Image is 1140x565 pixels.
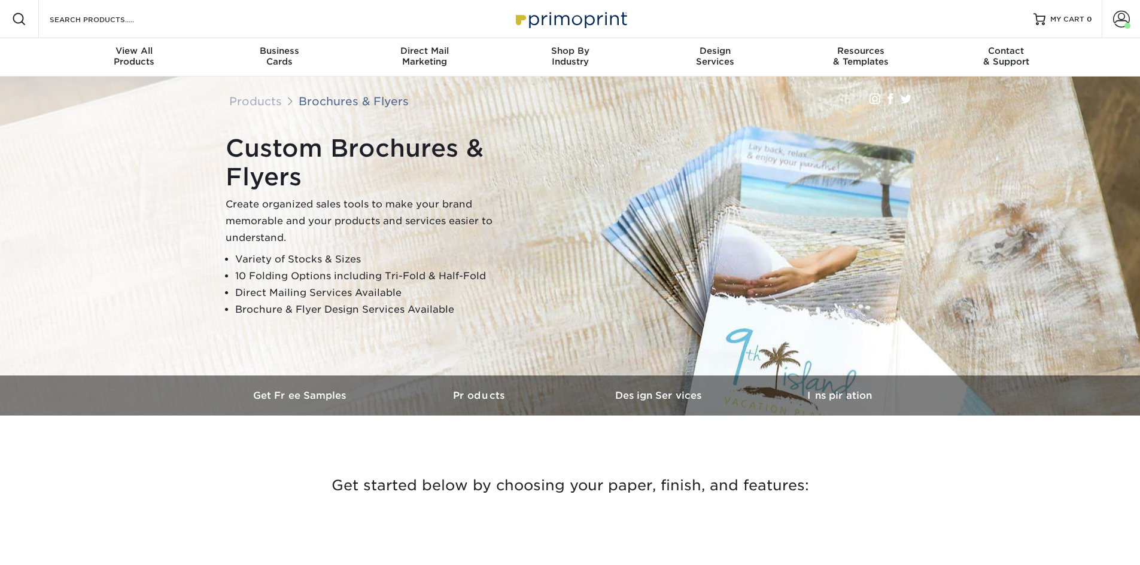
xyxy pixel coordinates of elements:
p: Create organized sales tools to make your brand memorable and your products and services easier t... [226,196,525,246]
a: Brochures & Flyers [299,94,409,108]
h3: Products [391,390,570,401]
img: Primoprint [510,6,630,32]
li: Brochure & Flyer Design Services Available [235,301,525,318]
span: Contact [934,45,1079,56]
a: Resources& Templates [788,38,934,77]
li: Direct Mailing Services Available [235,285,525,301]
div: & Templates [788,45,934,67]
a: Shop ByIndustry [497,38,643,77]
a: Contact& Support [934,38,1079,77]
li: 10 Folding Options including Tri-Fold & Half-Fold [235,268,525,285]
span: 0 [1087,15,1092,23]
a: View AllProducts [62,38,207,77]
div: Services [643,45,788,67]
div: & Support [934,45,1079,67]
span: View All [62,45,207,56]
input: SEARCH PRODUCTS..... [48,12,165,26]
h3: Get started below by choosing your paper, finish, and features: [220,459,920,512]
a: Direct MailMarketing [352,38,497,77]
h3: Design Services [570,390,750,401]
span: Direct Mail [352,45,497,56]
a: DesignServices [643,38,788,77]
div: Cards [206,45,352,67]
div: Products [62,45,207,67]
span: MY CART [1050,14,1084,25]
a: Products [229,94,282,108]
div: Marketing [352,45,497,67]
span: Business [206,45,352,56]
h3: Get Free Samples [211,390,391,401]
a: Design Services [570,375,750,416]
span: Resources [788,45,934,56]
li: Variety of Stocks & Sizes [235,251,525,268]
a: Inspiration [750,375,929,416]
div: Industry [497,45,643,67]
span: Design [643,45,788,56]
h3: Inspiration [750,390,929,401]
a: Products [391,375,570,416]
span: Shop By [497,45,643,56]
a: BusinessCards [206,38,352,77]
a: Get Free Samples [211,375,391,416]
h1: Custom Brochures & Flyers [226,134,525,191]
